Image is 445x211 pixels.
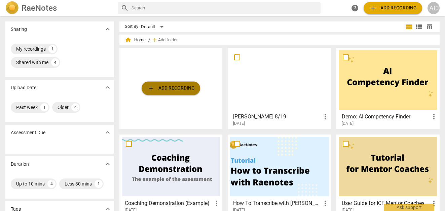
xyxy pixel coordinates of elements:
[405,23,413,31] span: view_module
[342,113,430,121] h3: Demo: AI Competency Finder
[424,22,434,32] button: Table view
[16,46,46,52] div: My recordings
[426,23,433,30] span: table_chart
[16,59,48,66] div: Shared with me
[125,37,132,43] span: home
[151,37,158,43] span: add
[16,104,38,111] div: Past week
[321,199,329,207] span: more_vert
[364,2,422,14] button: Upload
[369,4,377,12] span: add
[48,45,57,53] div: 1
[147,84,195,92] span: Add recording
[58,104,69,111] div: Older
[213,199,221,207] span: more_vert
[342,199,430,207] h3: User Guide for ICF Mentor Coaches
[147,84,155,92] span: add
[16,180,45,187] div: Up to 10 mins
[141,21,166,32] div: Default
[95,180,103,188] div: 1
[22,3,57,13] h2: RaeNotes
[384,204,434,211] div: Ask support
[125,37,146,43] span: Home
[132,3,318,13] input: Search
[104,128,112,137] span: expand_more
[11,26,27,33] p: Sharing
[5,1,113,15] a: LogoRaeNotes
[351,4,359,12] span: help
[430,199,438,207] span: more_vert
[40,103,48,111] div: 1
[65,180,92,187] div: Less 30 mins
[103,83,113,93] button: Show more
[369,4,417,12] span: Add recording
[11,84,36,91] p: Upload Date
[233,199,321,207] h3: How To Transcribe with RaeNotes
[104,160,112,168] span: expand_more
[230,50,329,126] a: [PERSON_NAME] 8/19[DATE]
[158,38,178,43] span: Add folder
[233,113,321,121] h3: Jody 8/19
[339,50,437,126] a: Demo: AI Competency Finder[DATE]
[104,84,112,92] span: expand_more
[51,58,59,66] div: 4
[428,2,440,14] button: AC
[103,127,113,138] button: Show more
[103,24,113,34] button: Show more
[121,4,129,12] span: search
[104,25,112,33] span: expand_more
[125,199,213,207] h3: Coaching Demonstration (Example)
[103,159,113,169] button: Show more
[11,161,29,168] p: Duration
[148,38,150,43] span: /
[125,24,138,29] div: Sort By
[349,2,361,14] a: Help
[47,180,55,188] div: 4
[11,129,45,136] p: Assessment Due
[414,22,424,32] button: List view
[71,103,79,111] div: 4
[233,121,245,126] span: [DATE]
[321,113,329,121] span: more_vert
[404,22,414,32] button: Tile view
[415,23,423,31] span: view_list
[430,113,438,121] span: more_vert
[142,82,200,95] button: Upload
[342,121,354,126] span: [DATE]
[5,1,19,15] img: Logo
